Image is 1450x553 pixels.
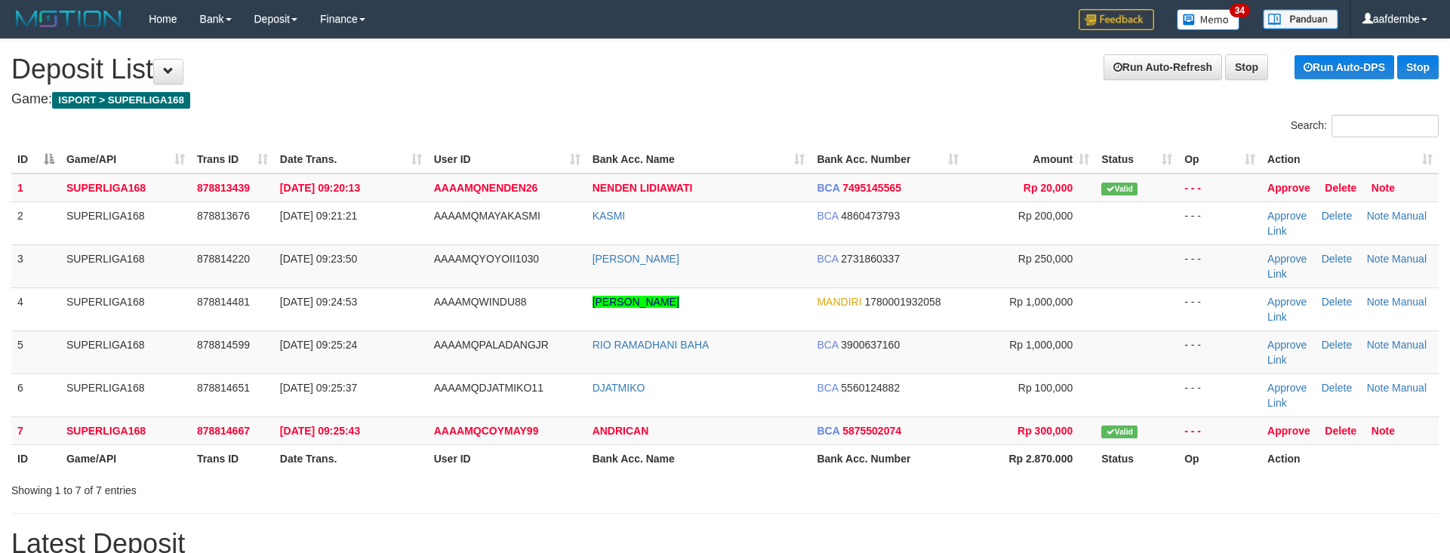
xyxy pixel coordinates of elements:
a: Note [1371,425,1395,437]
img: panduan.png [1263,9,1338,29]
span: Copy 2731860337 to clipboard [841,253,900,265]
th: ID: activate to sort column descending [11,146,60,174]
span: AAAAMQYOYOII1030 [434,253,539,265]
span: 34 [1230,4,1250,17]
span: BCA [817,182,839,194]
a: ANDRICAN [593,425,649,437]
span: Rp 1,000,000 [1009,339,1073,351]
a: Approve [1267,339,1307,351]
td: SUPERLIGA168 [60,416,191,444]
span: Valid transaction [1101,426,1138,438]
span: Copy 4860473793 to clipboard [841,210,900,222]
th: User ID [428,444,586,472]
a: Note [1367,210,1390,222]
a: Stop [1225,54,1268,80]
a: Delete [1322,253,1352,265]
th: Bank Acc. Name [586,444,811,472]
span: Copy 5560124882 to clipboard [841,382,900,394]
img: Button%20Memo.svg [1177,9,1240,30]
input: Search: [1331,115,1439,137]
td: 4 [11,287,60,330]
a: Manual Link [1267,210,1427,237]
td: SUPERLIGA168 [60,330,191,373]
td: SUPERLIGA168 [60,287,191,330]
a: Manual Link [1267,382,1427,409]
a: NENDEN LIDIAWATI [593,182,693,194]
span: 878814599 [197,339,250,351]
th: Rp 2.870.000 [965,444,1095,472]
span: Rp 200,000 [1018,210,1073,222]
a: Manual Link [1267,253,1427,280]
a: Note [1367,339,1390,351]
th: Bank Acc. Number: activate to sort column ascending [811,146,965,174]
td: SUPERLIGA168 [60,201,191,244]
th: Bank Acc. Name: activate to sort column ascending [586,146,811,174]
span: Rp 20,000 [1024,182,1073,194]
td: 2 [11,201,60,244]
span: MANDIRI [817,296,861,308]
span: [DATE] 09:24:53 [280,296,357,308]
a: Note [1367,382,1390,394]
span: BCA [817,253,838,265]
th: User ID: activate to sort column ascending [428,146,586,174]
span: AAAAMQWINDU88 [434,296,527,308]
a: Approve [1267,425,1310,437]
span: Copy 7495145565 to clipboard [842,182,901,194]
th: ID [11,444,60,472]
span: Valid transaction [1101,183,1138,195]
span: [DATE] 09:20:13 [280,182,360,194]
a: DJATMIKO [593,382,645,394]
td: 6 [11,373,60,416]
a: Approve [1267,182,1310,194]
span: AAAAMQNENDEN26 [434,182,538,194]
span: ISPORT > SUPERLIGA168 [52,92,190,109]
a: Delete [1322,339,1352,351]
span: Copy 5875502074 to clipboard [842,425,901,437]
th: Trans ID: activate to sort column ascending [191,146,274,174]
td: SUPERLIGA168 [60,373,191,416]
th: Date Trans.: activate to sort column ascending [274,146,428,174]
a: Approve [1267,253,1307,265]
th: Status: activate to sort column ascending [1095,146,1178,174]
a: Approve [1267,382,1307,394]
td: SUPERLIGA168 [60,244,191,287]
td: - - - [1178,201,1261,244]
th: Game/API [60,444,191,472]
span: 878813676 [197,210,250,222]
a: RIO RAMADHANI BAHA [593,339,710,351]
td: - - - [1178,416,1261,444]
th: Trans ID [191,444,274,472]
th: Date Trans. [274,444,428,472]
th: Action [1261,444,1439,472]
th: Game/API: activate to sort column ascending [60,146,191,174]
td: 3 [11,244,60,287]
a: Note [1367,253,1390,265]
h4: Game: [11,92,1439,107]
span: [DATE] 09:25:37 [280,382,357,394]
td: 5 [11,330,60,373]
td: - - - [1178,244,1261,287]
a: [PERSON_NAME] [593,253,679,265]
a: Manual Link [1267,296,1427,323]
a: KASMI [593,210,626,222]
a: Approve [1267,210,1307,222]
a: [PERSON_NAME] [593,296,679,308]
span: AAAAMQMAYAKASMI [434,210,540,222]
h1: Deposit List [11,54,1439,84]
td: 1 [11,174,60,202]
img: MOTION_logo.png [11,8,126,30]
a: Note [1367,296,1390,308]
span: AAAAMQPALADANGJR [434,339,549,351]
span: Copy 1780001932058 to clipboard [864,296,940,308]
span: Rp 100,000 [1018,382,1073,394]
span: 878814667 [197,425,250,437]
td: - - - [1178,373,1261,416]
th: Status [1095,444,1178,472]
td: SUPERLIGA168 [60,174,191,202]
span: BCA [817,339,838,351]
div: Showing 1 to 7 of 7 entries [11,477,593,498]
span: 878814651 [197,382,250,394]
label: Search: [1291,115,1439,137]
a: Delete [1322,382,1352,394]
span: 878814220 [197,253,250,265]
